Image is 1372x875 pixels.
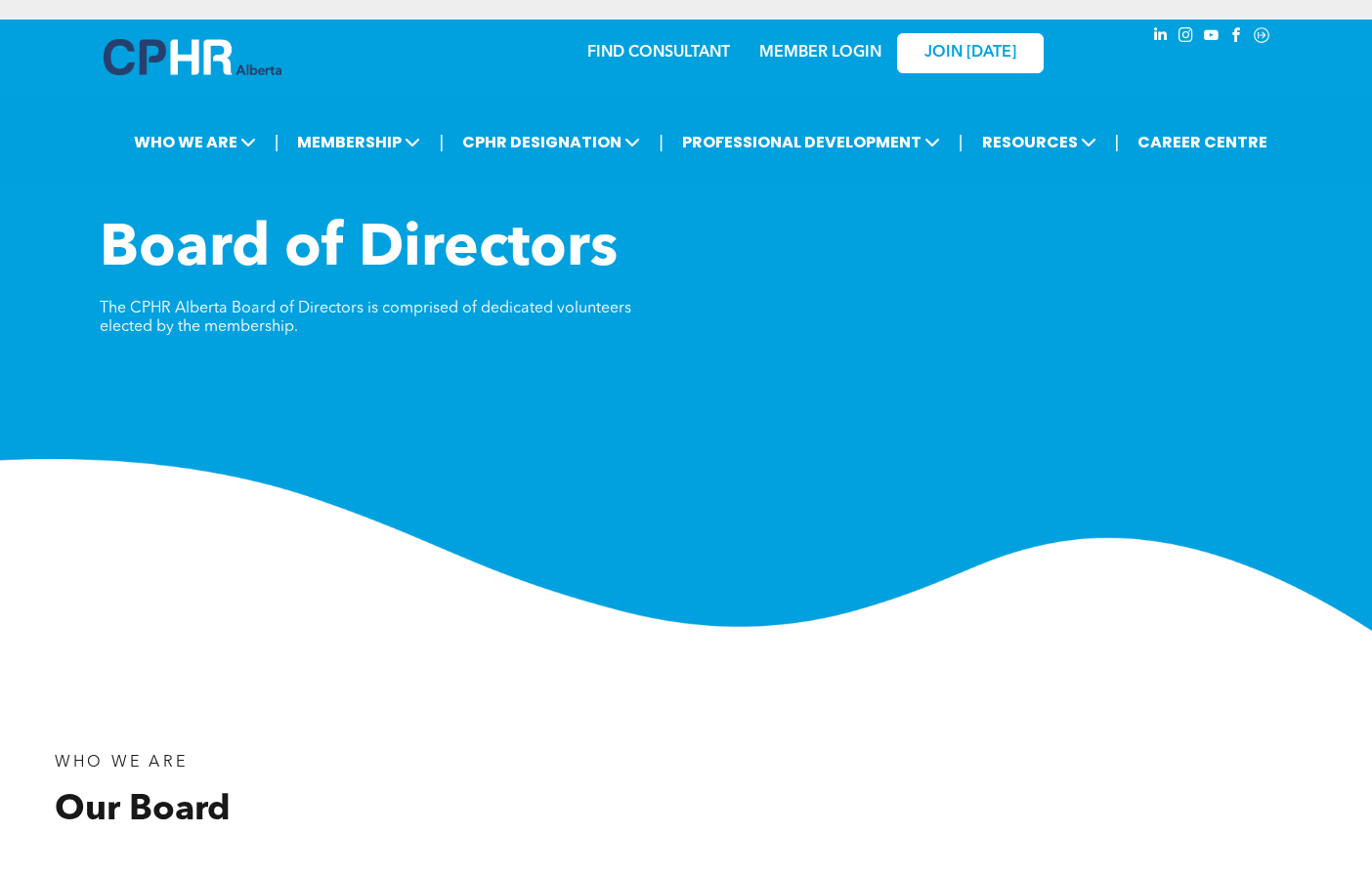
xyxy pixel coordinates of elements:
a: JOIN [DATE] [897,33,1044,73]
span: MEMBERSHIP [291,124,426,160]
span: JOIN [DATE] [924,44,1016,62]
img: A blue and white logo for cp alberta [104,39,281,75]
li: | [659,122,664,162]
li: | [439,122,444,162]
span: PROFESSIONAL DEVELOPMENT [676,124,946,160]
a: facebook [1225,24,1247,51]
li: | [959,122,964,162]
span: WHO WE ARE [128,124,262,160]
span: CPHR DESIGNATION [456,124,646,160]
a: Social network [1251,24,1272,51]
a: linkedin [1149,24,1171,51]
a: youtube [1200,24,1222,51]
a: FIND CONSULTANT [587,45,730,61]
li: | [1115,122,1120,162]
span: RESOURCES [976,124,1102,160]
a: instagram [1175,24,1196,51]
span: Board of Directors [100,221,618,279]
a: MEMBER LOGIN [759,45,881,61]
span: Our Board [55,793,231,828]
span: The CPHR Alberta Board of Directors is comprised of dedicated volunteers elected by the membership. [100,301,631,335]
li: | [275,122,279,162]
span: WHO WE ARE [55,755,188,771]
a: CAREER CENTRE [1132,124,1273,160]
